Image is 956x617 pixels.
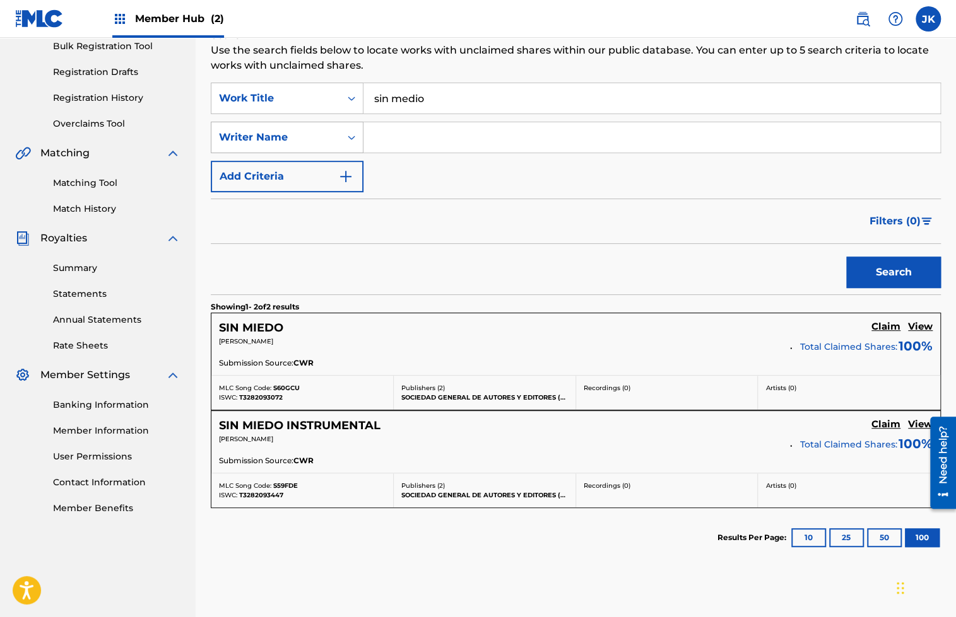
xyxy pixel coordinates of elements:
[40,231,87,246] span: Royalties
[211,301,299,313] p: Showing 1 - 2 of 2 results
[112,11,127,26] img: Top Rightsholders
[800,439,897,450] span: Total Claimed Shares:
[15,9,64,28] img: MLC Logo
[219,91,333,106] div: Work Title
[791,528,826,547] button: 10
[219,321,283,335] h5: SIN MIEDO
[401,393,568,402] p: SOCIEDAD GENERAL DE AUTORES Y EDITORES (SGAE)
[219,491,237,499] span: ISWC:
[855,11,870,26] img: search
[401,383,568,393] p: Publishers ( 2 )
[899,434,933,453] span: 100 %
[53,117,180,130] a: Overclaims Tool
[15,146,31,161] img: Matching
[53,176,180,190] a: Matching Tool
[40,367,130,383] span: Member Settings
[584,383,750,393] p: Recordings ( 0 )
[53,313,180,326] a: Annual Statements
[908,418,933,432] a: View
[908,321,933,333] h5: View
[135,11,224,26] span: Member Hub
[239,491,283,499] span: T3282093447
[899,337,933,355] span: 100 %
[273,481,298,490] span: S59FDE
[53,91,180,105] a: Registration History
[219,455,293,466] span: Submission Source:
[53,450,180,463] a: User Permissions
[870,214,921,229] span: Filters ( 0 )
[765,481,933,490] p: Artists ( 0 )
[916,6,941,32] div: User Menu
[53,502,180,515] a: Member Benefits
[908,418,933,430] h5: View
[867,528,902,547] button: 50
[829,528,864,547] button: 25
[846,257,941,288] button: Search
[871,321,900,333] h5: Claim
[211,161,363,192] button: Add Criteria
[765,383,933,393] p: Artists ( 0 )
[908,321,933,335] a: View
[239,393,283,401] span: T3282093072
[53,202,180,216] a: Match History
[401,481,568,490] p: Publishers ( 2 )
[211,83,941,294] form: Search Form
[15,231,30,246] img: Royalties
[401,490,568,500] p: SOCIEDAD GENERAL DE AUTORES Y EDITORES (SGAE)
[219,337,273,345] span: [PERSON_NAME]
[165,146,180,161] img: expand
[219,384,271,392] span: MLC Song Code:
[338,169,353,184] img: 9d2ae6d4665cec9f34b9.svg
[53,339,180,352] a: Rate Sheets
[219,481,271,490] span: MLC Song Code:
[165,231,180,246] img: expand
[717,532,789,543] p: Results Per Page:
[40,146,90,161] span: Matching
[53,287,180,301] a: Statements
[800,341,897,352] span: Total Claimed Shares:
[893,556,956,617] iframe: Chat Widget
[53,476,180,489] a: Contact Information
[293,455,314,466] span: CWR
[53,398,180,412] a: Banking Information
[211,43,941,73] p: Use the search fields below to locate works with unclaimed shares within our public database. You...
[897,569,904,607] div: Drag
[219,357,293,369] span: Submission Source:
[850,6,875,32] a: Public Search
[921,217,932,225] img: filter
[53,66,180,79] a: Registration Drafts
[53,424,180,437] a: Member Information
[905,528,940,547] button: 100
[293,357,314,369] span: CWR
[888,11,903,26] img: help
[165,367,180,383] img: expand
[53,40,180,53] a: Bulk Registration Tool
[219,418,381,433] h5: SIN MIEDO INSTRUMENTAL
[15,367,30,383] img: Member Settings
[862,205,941,237] button: Filters (0)
[219,130,333,145] div: Writer Name
[53,262,180,275] a: Summary
[273,384,300,392] span: S60GCU
[883,6,908,32] div: Help
[219,393,237,401] span: ISWC:
[921,412,956,514] iframe: Resource Center
[584,481,750,490] p: Recordings ( 0 )
[219,435,273,443] span: [PERSON_NAME]
[871,418,900,430] h5: Claim
[211,13,224,25] span: (2)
